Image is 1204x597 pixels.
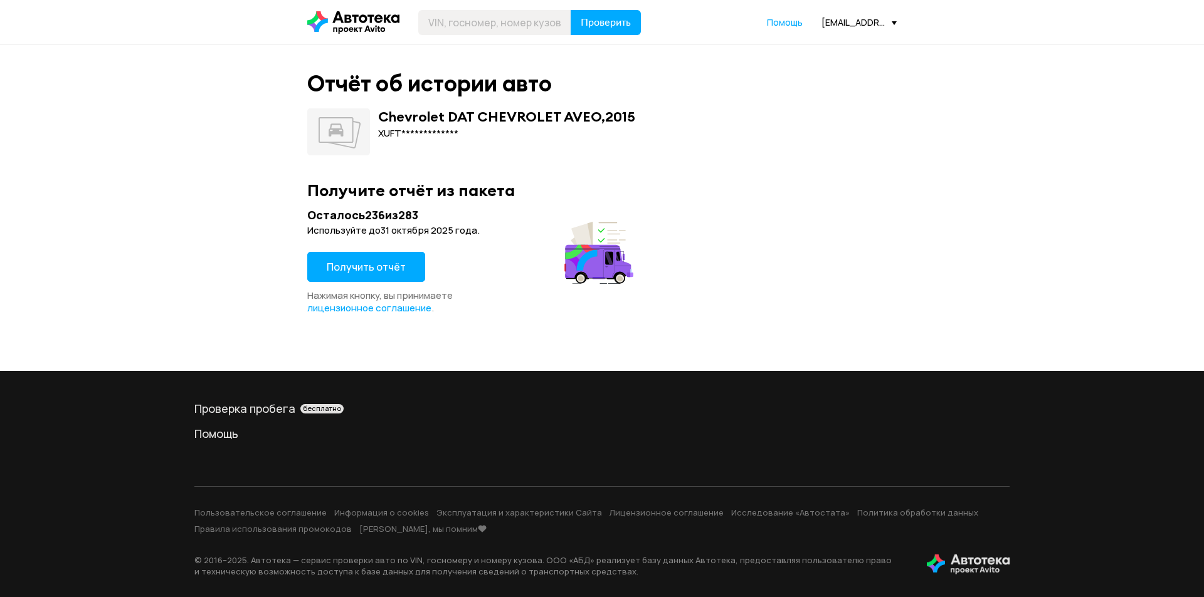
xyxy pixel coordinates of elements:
[307,207,637,223] div: Осталось 236 из 283
[307,180,897,200] div: Получите отчёт из пакета
[194,554,907,577] p: © 2016– 2025 . Автотека — сервис проверки авто по VIN, госномеру и номеру кузова. ООО «АБД» реали...
[307,224,637,237] div: Используйте до 31 октября 2025 года .
[610,507,724,518] a: Лицензионное соглашение
[307,70,552,97] div: Отчёт об истории авто
[334,507,429,518] a: Информация о cookies
[327,260,406,274] span: Получить отчёт
[359,523,487,534] a: [PERSON_NAME], мы помним
[927,554,1010,574] img: tWS6KzJlK1XUpy65r7uaHVIs4JI6Dha8Nraz9T2hA03BhoCc4MtbvZCxBLwJIh+mQSIAkLBJpqMoKVdP8sONaFJLCz6I0+pu7...
[307,289,453,314] span: Нажимая кнопку, вы принимаете .
[194,523,352,534] a: Правила использования промокодов
[767,16,803,28] span: Помощь
[307,252,425,282] button: Получить отчёт
[857,507,978,518] a: Политика обработки данных
[767,16,803,29] a: Помощь
[194,426,1010,441] a: Помощь
[194,401,1010,416] div: Проверка пробега
[436,507,602,518] a: Эксплуатация и характеристики Сайта
[194,507,327,518] a: Пользовательское соглашение
[307,302,431,314] a: лицензионное соглашение
[378,108,635,125] div: Chevrolet DAT CHEVROLET AVEO , 2015
[194,401,1010,416] a: Проверка пробегабесплатно
[581,18,631,28] span: Проверить
[731,507,850,518] a: Исследование «Автостата»
[303,404,341,413] span: бесплатно
[418,10,571,35] input: VIN, госномер, номер кузова
[821,16,897,28] div: [EMAIL_ADDRESS][DOMAIN_NAME]
[571,10,641,35] button: Проверить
